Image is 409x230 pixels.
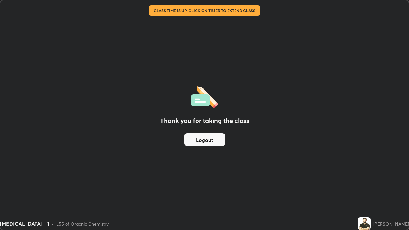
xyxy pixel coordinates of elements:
img: offlineFeedback.1438e8b3.svg [191,84,218,108]
button: Logout [184,133,225,146]
div: [PERSON_NAME] [373,220,409,227]
h2: Thank you for taking the class [160,116,249,126]
div: L55 of Organic Chemistry [56,220,109,227]
img: 8a736da7029a46d5a3d3110f4503149f.jpg [358,217,371,230]
div: • [51,220,54,227]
